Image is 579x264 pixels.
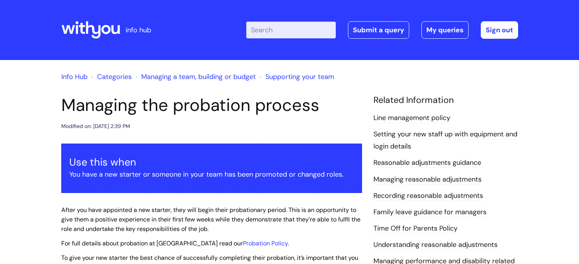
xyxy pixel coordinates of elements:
[243,239,288,247] a: Probation Policy
[61,122,130,131] div: Modified on: [DATE] 2:39 PM
[61,206,360,233] span: After you have appointed a new starter, they will begin their probationary period. This is an opp...
[373,113,450,123] a: Line management policy
[348,21,409,39] a: Submit a query
[373,191,483,201] a: Recording reasonable adjustments
[134,71,256,83] li: Managing a team, building or budget
[421,21,469,39] a: My queries
[246,22,336,38] input: Search
[97,72,132,81] a: Categories
[258,71,334,83] li: Supporting your team
[246,21,518,39] div: | -
[89,71,132,83] li: Solution home
[61,72,88,81] a: Info Hub
[373,175,482,185] a: Managing reasonable adjustments
[373,95,518,106] h4: Related Information
[373,240,498,250] a: Understanding reasonable adjustments
[61,95,362,115] h1: Managing the probation process
[373,207,486,217] a: Family leave guidance for managers
[481,21,518,39] a: Sign out
[373,224,458,234] a: Time Off for Parents Policy
[69,156,354,168] h3: Use this when
[373,158,481,168] a: Reasonable adjustments guidance
[265,72,334,81] a: Supporting your team
[141,72,256,81] a: Managing a team, building or budget
[61,239,289,247] span: For full details about probation at [GEOGRAPHIC_DATA] read our .
[373,130,517,152] a: Setting your new staff up with equipment and login details
[126,24,151,36] p: info hub
[69,168,354,180] p: You have a new starter or someone in your team has been promoted or changed roles.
